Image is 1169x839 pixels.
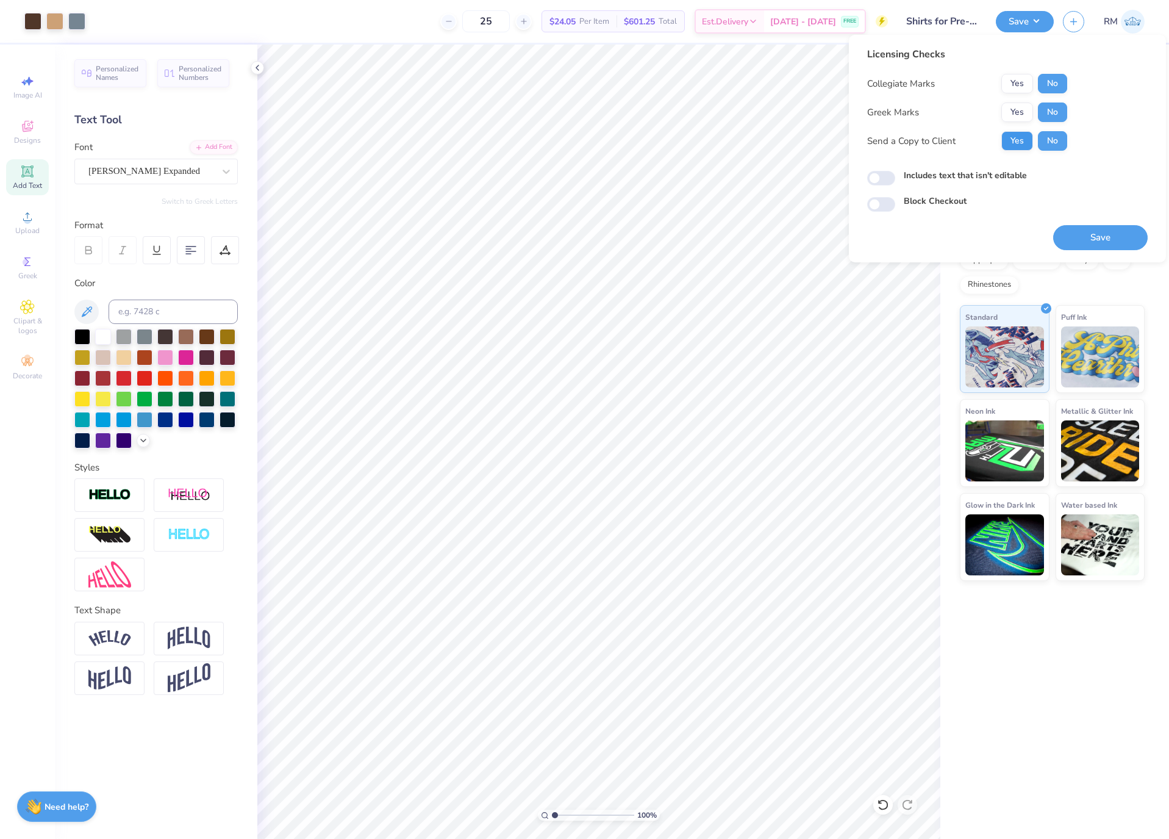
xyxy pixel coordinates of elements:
div: Send a Copy to Client [867,134,956,148]
img: Flag [88,666,131,690]
div: Text Shape [74,603,238,618]
a: RM [1104,10,1145,34]
div: Text Tool [74,112,238,128]
input: e.g. 7428 c [109,300,238,324]
div: Collegiate Marks [867,77,935,91]
img: Free Distort [88,561,131,588]
span: Standard [965,311,998,323]
span: Per Item [579,15,609,28]
div: Format [74,218,239,232]
button: No [1038,103,1067,122]
span: $24.05 [549,15,576,28]
span: Puff Ink [1061,311,1087,323]
img: Arch [168,627,210,650]
img: Negative Space [168,528,210,542]
span: FREE [843,17,856,26]
img: Rise [168,663,210,693]
button: Save [996,11,1054,32]
button: Yes [1001,131,1033,151]
div: Rhinestones [960,276,1019,294]
img: Water based Ink [1061,514,1140,575]
span: RM [1104,15,1118,29]
label: Block Checkout [904,195,967,207]
span: Upload [15,226,40,236]
button: Yes [1001,103,1033,122]
span: Clipart & logos [6,316,49,336]
img: Stroke [88,488,131,502]
img: Neon Ink [965,420,1044,481]
span: Add Text [13,181,42,190]
span: Est. Delivery [702,15,748,28]
span: Neon Ink [965,405,995,417]
img: Glow in the Dark Ink [965,514,1044,575]
span: Designs [14,135,41,145]
input: – – [462,10,510,32]
div: Add Font [190,140,238,154]
span: Image AI [13,90,42,100]
button: No [1038,131,1067,151]
span: 100 % [637,810,657,821]
span: Glow in the Dark Ink [965,499,1035,511]
label: Font [74,140,93,154]
span: Personalized Numbers [179,65,222,82]
button: Switch to Greek Letters [162,196,238,206]
img: Arc [88,630,131,647]
button: Save [1053,225,1148,250]
input: Untitled Design [897,9,987,34]
img: Ronald Manipon [1121,10,1145,34]
span: Greek [18,271,37,281]
button: Yes [1001,74,1033,93]
span: Total [659,15,677,28]
img: Standard [965,326,1044,387]
div: Color [74,276,238,290]
span: Decorate [13,371,42,381]
button: No [1038,74,1067,93]
div: Styles [74,461,238,475]
img: Metallic & Glitter Ink [1061,420,1140,481]
img: Puff Ink [1061,326,1140,387]
span: [DATE] - [DATE] [770,15,836,28]
span: Personalized Names [96,65,139,82]
span: Metallic & Glitter Ink [1061,405,1133,417]
img: 3d Illusion [88,525,131,545]
div: Licensing Checks [867,47,1067,62]
strong: Need help? [45,801,88,813]
label: Includes text that isn't editable [904,169,1027,182]
div: Greek Marks [867,106,919,120]
img: Shadow [168,488,210,503]
span: $601.25 [624,15,655,28]
span: Water based Ink [1061,499,1117,511]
